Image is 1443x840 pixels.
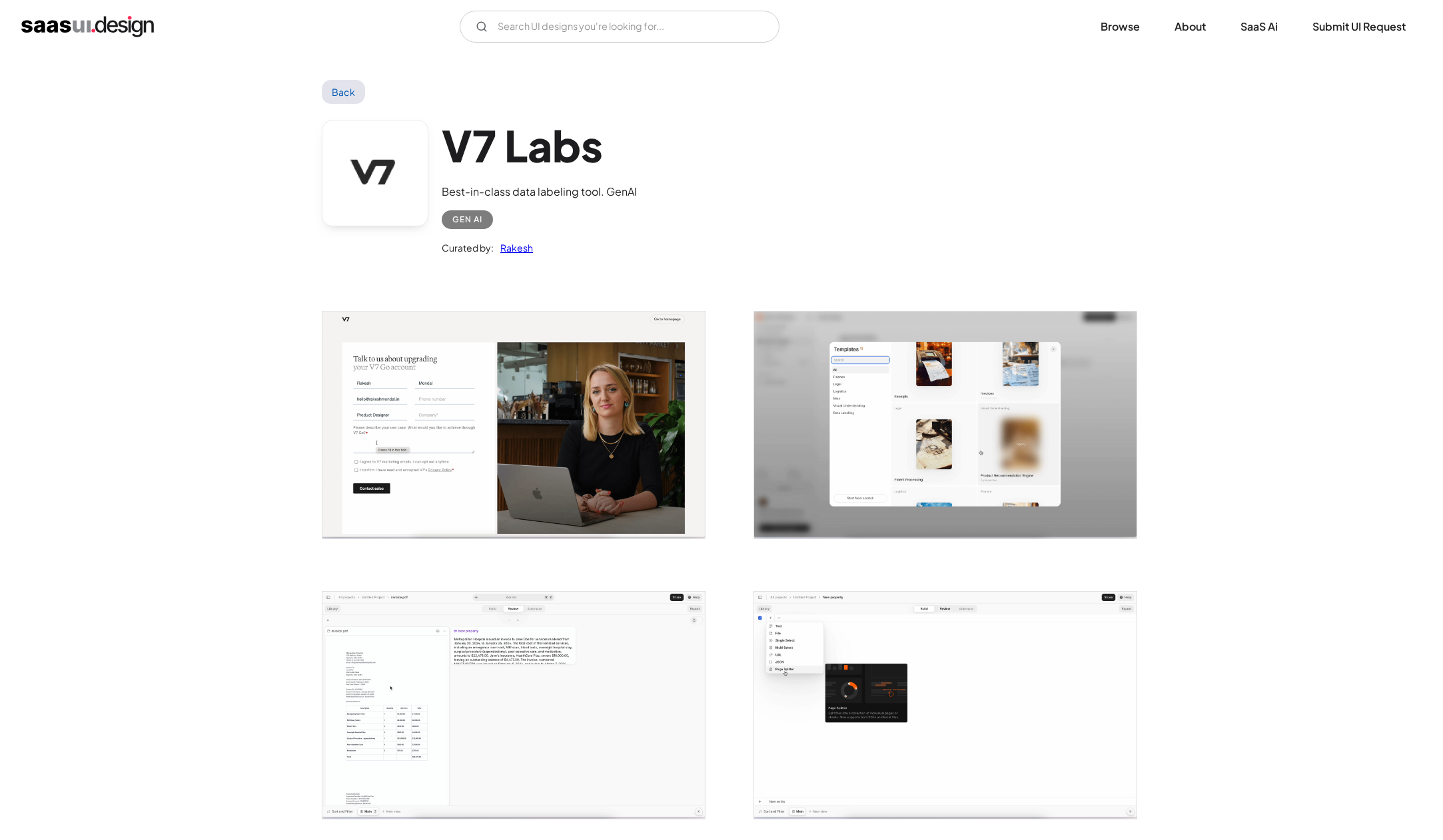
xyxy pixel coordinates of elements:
[322,592,705,819] img: 674fe7ee897863abe3025b8e_V7-pdf%20preview%202.png
[1159,12,1222,41] a: About
[442,184,637,200] div: Best-in-class data labeling tool. GenAI
[1085,12,1156,41] a: Browse
[754,592,1137,819] a: open lightbox
[494,240,533,256] a: Rakesh
[754,312,1137,538] a: open lightbox
[460,11,779,43] form: Email Form
[460,11,779,43] input: Search UI designs you're looking for...
[322,80,365,104] a: Back
[442,120,637,171] h1: V7 Labs
[442,240,494,256] div: Curated by:
[322,312,705,538] a: open lightbox
[322,592,705,819] a: open lightbox
[322,312,705,538] img: 674fe7eebfccbb95edab8bb0_V7-contact%20Sales.png
[1296,12,1422,41] a: Submit UI Request
[452,212,482,228] div: Gen AI
[754,592,1137,819] img: 674fe7ee418f54ebd24c4afd_V7-Col%20Hover%20Menu%202.png
[754,312,1137,538] img: 674fe7ee2c52970f63baff58_V7-Templates.png
[1224,12,1294,41] a: SaaS Ai
[21,16,154,37] a: home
